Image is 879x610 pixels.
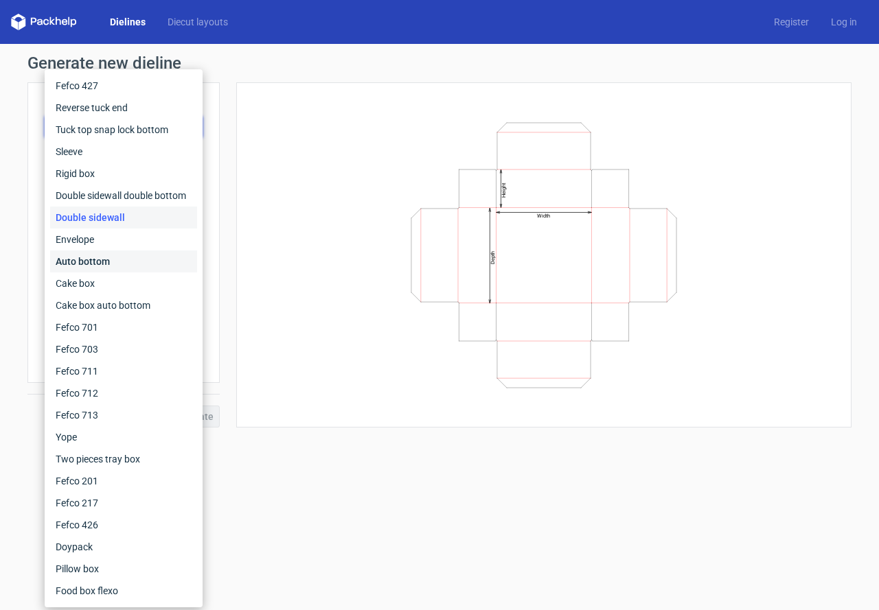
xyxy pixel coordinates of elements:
[501,183,507,198] text: Height
[50,492,197,514] div: Fefco 217
[50,338,197,360] div: Fefco 703
[50,514,197,536] div: Fefco 426
[763,15,820,29] a: Register
[99,15,157,29] a: Dielines
[50,163,197,185] div: Rigid box
[50,185,197,207] div: Double sidewall double bottom
[50,448,197,470] div: Two pieces tray box
[50,207,197,228] div: Double sidewall
[50,558,197,580] div: Pillow box
[50,360,197,382] div: Fefco 711
[50,228,197,250] div: Envelope
[820,15,868,29] a: Log in
[50,119,197,141] div: Tuck top snap lock bottom
[50,316,197,338] div: Fefco 701
[50,141,197,163] div: Sleeve
[50,404,197,426] div: Fefco 713
[50,75,197,97] div: Fefco 427
[537,213,550,219] text: Width
[50,294,197,316] div: Cake box auto bottom
[50,97,197,119] div: Reverse tuck end
[50,426,197,448] div: Yope
[27,55,852,71] h1: Generate new dieline
[50,382,197,404] div: Fefco 712
[50,470,197,492] div: Fefco 201
[50,536,197,558] div: Doypack
[157,15,239,29] a: Diecut layouts
[490,250,496,263] text: Depth
[50,580,197,602] div: Food box flexo
[50,272,197,294] div: Cake box
[50,250,197,272] div: Auto bottom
